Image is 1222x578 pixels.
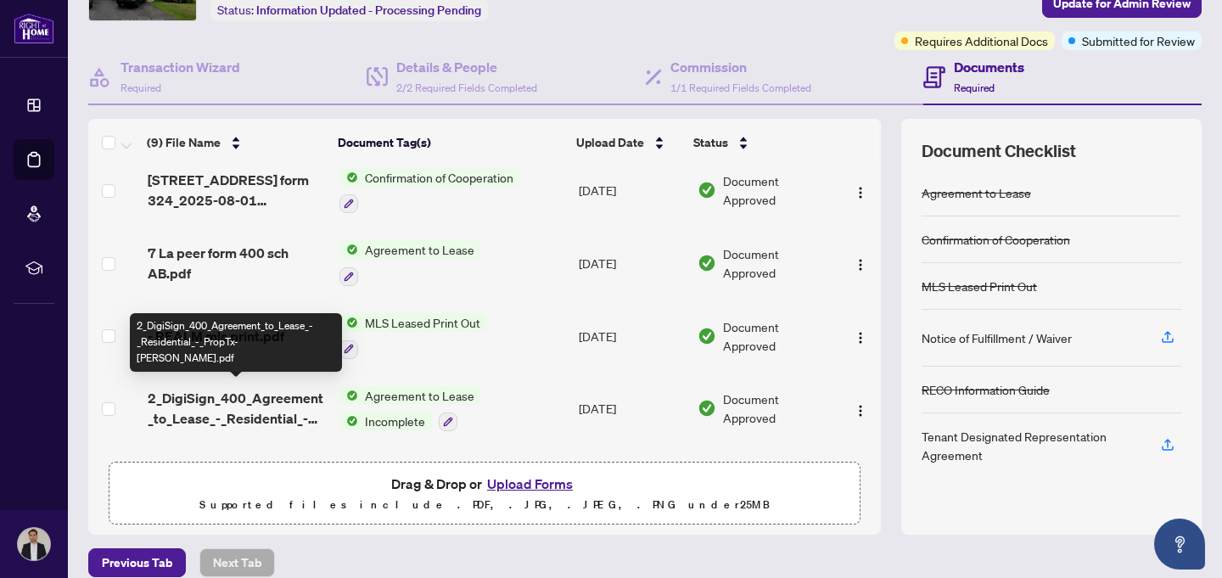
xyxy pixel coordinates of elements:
[922,183,1031,202] div: Agreement to Lease
[358,386,481,405] span: Agreement to Lease
[847,250,874,277] button: Logo
[121,81,161,94] span: Required
[572,300,691,373] td: [DATE]
[847,323,874,350] button: Logo
[687,119,834,166] th: Status
[922,427,1141,464] div: Tenant Designated Representation Agreement
[922,277,1037,295] div: MLS Leased Print Out
[339,386,481,432] button: Status IconAgreement to LeaseStatus IconIncomplete
[339,412,358,430] img: Status Icon
[256,3,481,18] span: Information Updated - Processing Pending
[723,317,832,355] span: Document Approved
[102,549,172,576] span: Previous Tab
[121,57,240,77] h4: Transaction Wizard
[922,139,1076,163] span: Document Checklist
[18,528,50,560] img: Profile Icon
[847,395,874,422] button: Logo
[109,463,860,525] span: Drag & Drop orUpload FormsSupported files include .PDF, .JPG, .JPEG, .PNG under25MB
[854,186,867,199] img: Logo
[723,244,832,282] span: Document Approved
[670,81,811,94] span: 1/1 Required Fields Completed
[339,313,358,332] img: Status Icon
[339,386,358,405] img: Status Icon
[339,240,481,286] button: Status IconAgreement to Lease
[396,81,537,94] span: 2/2 Required Fields Completed
[854,331,867,345] img: Logo
[120,495,849,515] p: Supported files include .PDF, .JPG, .JPEG, .PNG under 25 MB
[847,177,874,204] button: Logo
[339,168,520,214] button: Status IconConfirmation of Cooperation
[698,181,716,199] img: Document Status
[723,390,832,427] span: Document Approved
[358,168,520,187] span: Confirmation of Cooperation
[339,168,358,187] img: Status Icon
[854,258,867,272] img: Logo
[698,254,716,272] img: Document Status
[1154,519,1205,570] button: Open asap
[922,380,1050,399] div: RECO Information Guide
[147,133,221,152] span: (9) File Name
[572,445,691,518] td: [DATE]
[482,473,578,495] button: Upload Forms
[396,57,537,77] h4: Details & People
[922,230,1070,249] div: Confirmation of Cooperation
[358,412,432,430] span: Incomplete
[148,243,326,283] span: 7 La peer form 400 sch AB.pdf
[572,373,691,446] td: [DATE]
[922,328,1072,347] div: Notice of Fulfillment / Waiver
[572,227,691,300] td: [DATE]
[331,119,569,166] th: Document Tag(s)
[339,313,487,359] button: Status IconMLS Leased Print Out
[140,119,331,166] th: (9) File Name
[954,81,995,94] span: Required
[670,57,811,77] h4: Commission
[358,313,487,332] span: MLS Leased Print Out
[88,548,186,577] button: Previous Tab
[14,13,54,44] img: logo
[572,154,691,227] td: [DATE]
[576,133,644,152] span: Upload Date
[130,313,342,372] div: 2_DigiSign_400_Agreement_to_Lease_-_Residential_-_PropTx-[PERSON_NAME].pdf
[199,548,275,577] button: Next Tab
[693,133,728,152] span: Status
[391,473,578,495] span: Drag & Drop or
[569,119,687,166] th: Upload Date
[854,404,867,418] img: Logo
[148,388,326,429] span: 2_DigiSign_400_Agreement_to_Lease_-_Residential_-_PropTx-[PERSON_NAME].pdf
[915,31,1048,50] span: Requires Additional Docs
[339,240,358,259] img: Status Icon
[698,399,716,418] img: Document Status
[1082,31,1195,50] span: Submitted for Review
[698,327,716,345] img: Document Status
[148,170,326,210] span: [STREET_ADDRESS] form 324_2025-08-01 09_20_28-4-5.pdf
[954,57,1024,77] h4: Documents
[723,171,832,209] span: Document Approved
[358,240,481,259] span: Agreement to Lease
